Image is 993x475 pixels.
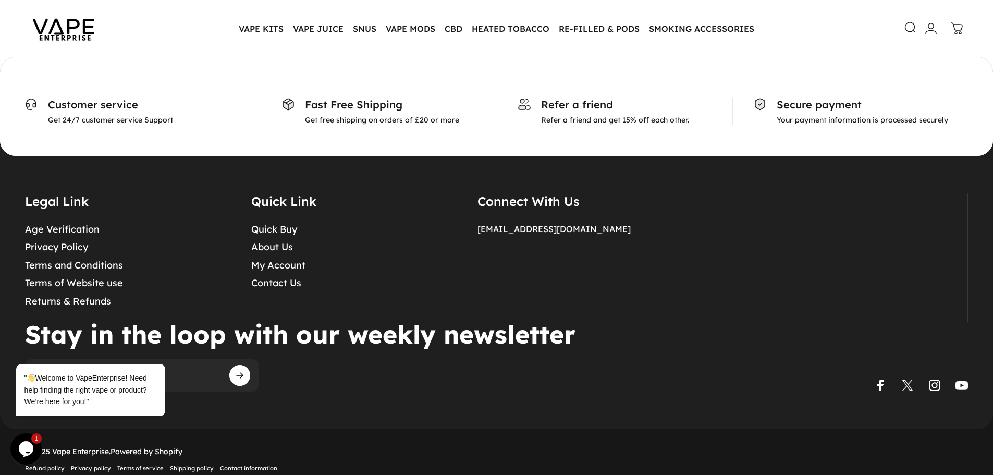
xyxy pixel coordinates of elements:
[25,447,277,472] div: © 2025 Vape Enterprise.
[111,447,182,456] a: Powered by Shopify
[305,115,459,125] p: Get free shipping on orders of £20 or more
[251,260,305,272] a: My Account
[348,18,381,40] summary: SNUS
[25,224,100,236] a: Age Verification
[234,18,759,40] nav: Primary
[25,260,123,272] a: Terms and Conditions
[381,18,440,40] summary: VAPE MODS
[288,18,348,40] summary: VAPE JUICE
[25,241,88,253] a: Privacy Policy
[305,98,459,111] p: Fast Free Shipping
[10,433,44,465] iframe: chat widget
[777,115,948,125] p: Your payment information is processed securely
[541,115,689,125] p: Refer a friend and get 15% off each other.
[477,224,631,234] a: [EMAIL_ADDRESS][DOMAIN_NAME]
[251,277,301,289] a: Contact Us
[440,18,467,40] summary: CBD
[71,465,111,472] a: Privacy policy
[117,465,164,472] a: Terms of service
[17,4,111,53] img: Vape Enterprise
[777,98,948,111] p: Secure payment
[541,98,689,111] p: Refer a friend
[170,465,214,472] a: Shipping policy
[229,365,250,386] button: Subscribe
[554,18,644,40] summary: RE-FILLED & PODS
[25,322,591,347] p: Stay in the loop with our weekly newsletter
[25,465,65,472] a: Refund policy
[234,18,288,40] summary: VAPE KITS
[467,18,554,40] summary: HEATED TOBACCO
[251,224,297,236] a: Quick Buy
[48,115,173,125] p: Get 24/7 customer service Support
[251,241,293,253] a: About Us
[644,18,759,40] summary: SMOKING ACCESSORIES
[220,465,277,472] a: Contact information
[946,17,969,40] a: 0 items
[10,270,198,428] iframe: chat widget
[48,98,173,111] p: Customer service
